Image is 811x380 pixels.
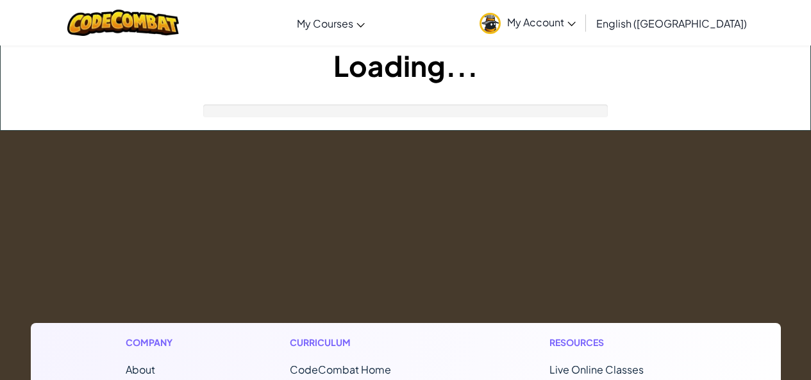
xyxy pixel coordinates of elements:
span: English ([GEOGRAPHIC_DATA]) [596,17,747,30]
a: Live Online Classes [549,363,644,376]
h1: Curriculum [290,336,445,349]
span: My Courses [297,17,353,30]
a: My Account [473,3,582,43]
a: About [126,363,155,376]
span: CodeCombat Home [290,363,391,376]
img: avatar [480,13,501,34]
img: CodeCombat logo [67,10,180,36]
span: My Account [507,15,576,29]
a: My Courses [290,6,371,40]
h1: Company [126,336,185,349]
h1: Resources [549,336,686,349]
h1: Loading... [1,45,810,85]
a: English ([GEOGRAPHIC_DATA]) [590,6,753,40]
